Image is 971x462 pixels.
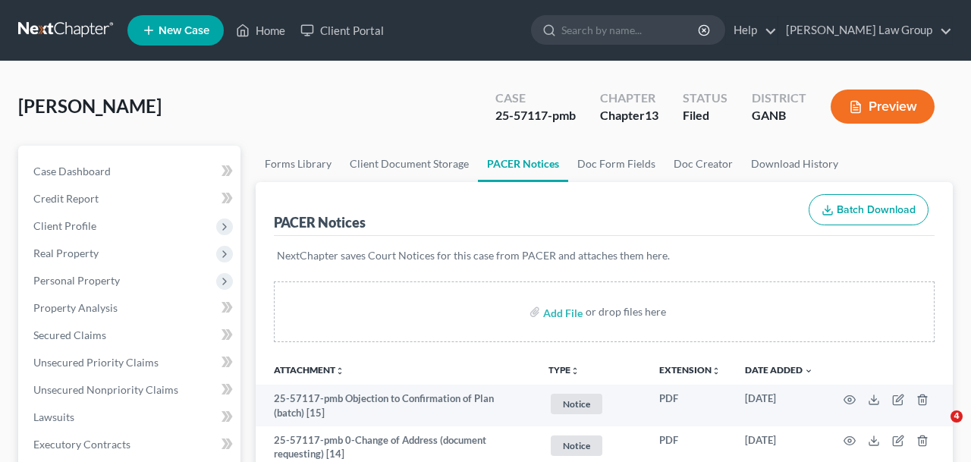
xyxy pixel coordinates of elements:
[274,364,344,376] a: Attachmentunfold_more
[600,107,658,124] div: Chapter
[21,185,240,212] a: Credit Report
[561,16,700,44] input: Search by name...
[804,366,813,376] i: expand_more
[665,146,742,182] a: Doc Creator
[341,146,478,182] a: Client Document Storage
[647,385,733,426] td: PDF
[568,146,665,182] a: Doc Form Fields
[274,213,366,231] div: PACER Notices
[752,90,806,107] div: District
[809,194,929,226] button: Batch Download
[548,366,580,376] button: TYPEunfold_more
[33,383,178,396] span: Unsecured Nonpriority Claims
[33,192,99,205] span: Credit Report
[659,364,721,376] a: Extensionunfold_more
[683,90,727,107] div: Status
[683,107,727,124] div: Filed
[645,108,658,122] span: 13
[21,431,240,458] a: Executory Contracts
[831,90,935,124] button: Preview
[778,17,952,44] a: [PERSON_NAME] Law Group
[21,376,240,404] a: Unsecured Nonpriority Claims
[159,25,209,36] span: New Case
[33,301,118,314] span: Property Analysis
[21,322,240,349] a: Secured Claims
[712,366,721,376] i: unfold_more
[837,203,916,216] span: Batch Download
[919,410,956,447] iframe: Intercom live chat
[21,158,240,185] a: Case Dashboard
[33,274,120,287] span: Personal Property
[21,294,240,322] a: Property Analysis
[21,404,240,431] a: Lawsuits
[551,435,602,456] span: Notice
[33,438,130,451] span: Executory Contracts
[733,385,825,426] td: [DATE]
[21,349,240,376] a: Unsecured Priority Claims
[33,356,159,369] span: Unsecured Priority Claims
[726,17,777,44] a: Help
[33,247,99,259] span: Real Property
[551,394,602,414] span: Notice
[586,304,666,319] div: or drop files here
[256,146,341,182] a: Forms Library
[33,328,106,341] span: Secured Claims
[951,410,963,423] span: 4
[478,146,568,182] a: PACER Notices
[228,17,293,44] a: Home
[495,107,576,124] div: 25-57117-pmb
[745,364,813,376] a: Date Added expand_more
[548,433,635,458] a: Notice
[600,90,658,107] div: Chapter
[256,385,536,426] td: 25-57117-pmb Objection to Confirmation of Plan (batch) [15]
[570,366,580,376] i: unfold_more
[33,219,96,232] span: Client Profile
[293,17,391,44] a: Client Portal
[495,90,576,107] div: Case
[742,146,847,182] a: Download History
[335,366,344,376] i: unfold_more
[277,248,932,263] p: NextChapter saves Court Notices for this case from PACER and attaches them here.
[33,165,111,178] span: Case Dashboard
[33,410,74,423] span: Lawsuits
[18,95,162,117] span: [PERSON_NAME]
[548,391,635,416] a: Notice
[752,107,806,124] div: GANB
